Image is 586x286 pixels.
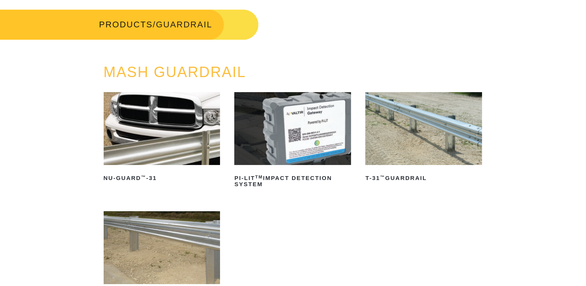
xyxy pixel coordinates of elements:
[104,92,220,184] a: NU-GUARD™-31
[104,64,246,80] a: MASH GUARDRAIL
[255,175,263,179] sup: TM
[156,20,212,29] span: GUARDRAIL
[380,175,385,179] sup: ™
[99,20,153,29] a: PRODUCTS
[365,172,482,184] h2: T-31 Guardrail
[234,92,351,190] a: PI-LITTMImpact Detection System
[365,92,482,184] a: T-31™Guardrail
[234,172,351,190] h2: PI-LIT Impact Detection System
[104,172,220,184] h2: NU-GUARD -31
[141,175,146,179] sup: ™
